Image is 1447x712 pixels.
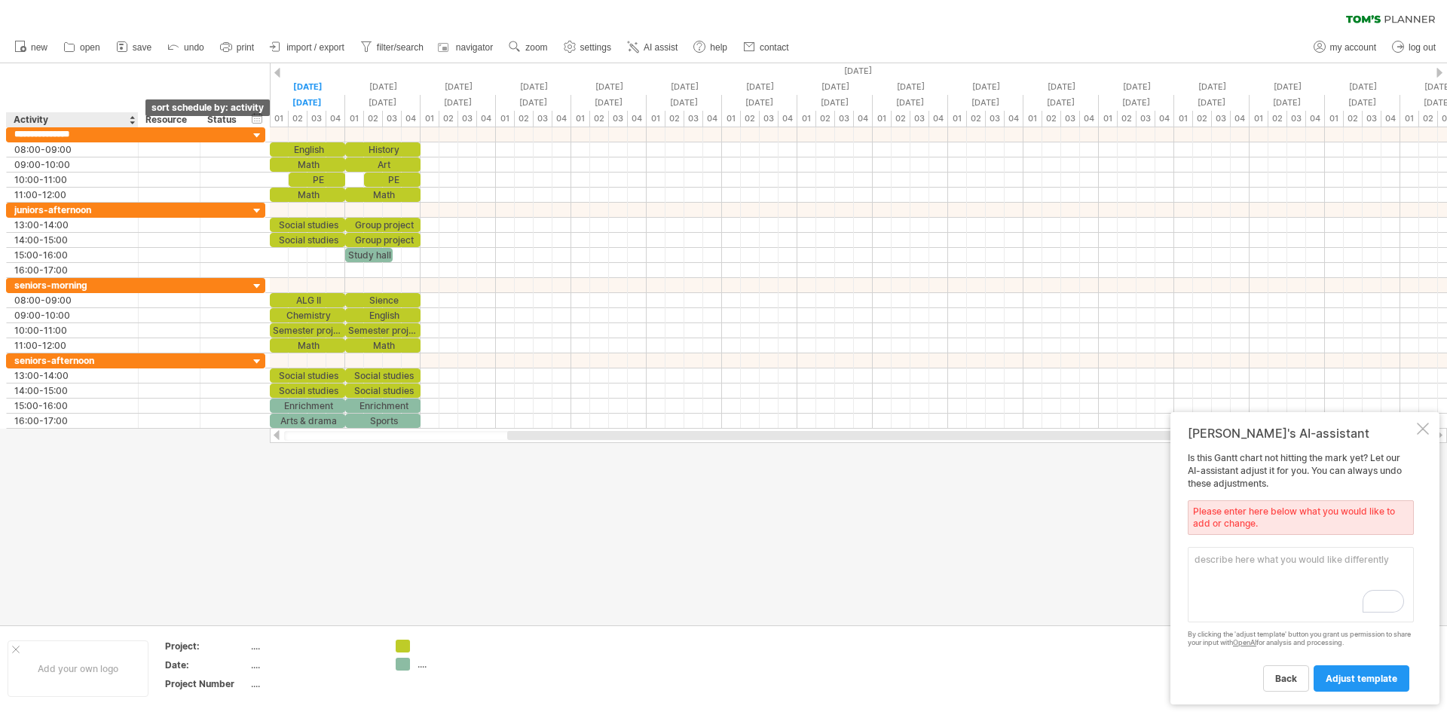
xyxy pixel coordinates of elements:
[1263,665,1309,692] a: back
[816,111,835,127] div: 02
[418,658,500,671] div: ....
[14,353,130,368] div: seniors-afternoon
[1188,500,1414,535] div: Please enter here below what you would like to add or change.
[665,111,684,127] div: 02
[80,42,100,53] span: open
[289,173,345,187] div: PE
[1233,638,1256,646] a: OpenAI
[364,173,421,187] div: PE
[345,233,421,247] div: Group project
[345,188,421,202] div: Math
[647,111,665,127] div: 01
[496,95,571,111] div: Wednesday, 8 October 2025
[14,157,130,172] div: 09:00-10:00
[948,111,967,127] div: 01
[929,111,948,127] div: 04
[1409,42,1436,53] span: log out
[207,112,240,127] div: Status
[760,111,779,127] div: 03
[364,111,383,127] div: 02
[1344,111,1363,127] div: 02
[345,79,421,95] div: Monday, 6 October 2025
[1310,38,1381,57] a: my account
[14,263,130,277] div: 16:00-17:00
[345,95,421,111] div: Monday, 6 October 2025
[31,42,47,53] span: new
[14,218,130,232] div: 13:00-14:00
[797,111,816,127] div: 01
[1325,95,1400,111] div: Thursday, 23 October 2025
[270,384,345,398] div: Social studies
[270,142,345,157] div: English
[14,368,130,383] div: 13:00-14:00
[270,79,345,95] div: Friday, 3 October 2025
[11,38,52,57] a: new
[534,111,552,127] div: 03
[560,38,616,57] a: settings
[14,112,130,127] div: Activity
[739,38,794,57] a: contact
[326,111,345,127] div: 04
[571,111,590,127] div: 01
[1212,111,1231,127] div: 03
[289,111,307,127] div: 02
[873,79,948,95] div: Wednesday, 15 October 2025
[873,111,892,127] div: 01
[270,338,345,353] div: Math
[986,111,1005,127] div: 03
[421,111,439,127] div: 01
[760,42,789,53] span: contact
[14,173,130,187] div: 10:00-11:00
[1250,111,1268,127] div: 01
[14,203,130,217] div: juniors-afternoon
[345,142,421,157] div: History
[1419,111,1438,127] div: 02
[458,111,477,127] div: 03
[690,38,732,57] a: help
[967,111,986,127] div: 02
[1330,42,1376,53] span: my account
[60,38,105,57] a: open
[1193,111,1212,127] div: 02
[710,42,727,53] span: help
[216,38,259,57] a: print
[345,157,421,172] div: Art
[421,95,496,111] div: Tuesday, 7 October 2025
[1174,79,1250,95] div: Tuesday, 21 October 2025
[14,338,130,353] div: 11:00-12:00
[14,233,130,247] div: 14:00-15:00
[14,293,130,307] div: 08:00-09:00
[439,111,458,127] div: 02
[307,111,326,127] div: 03
[14,308,130,322] div: 09:00-10:00
[266,38,349,57] a: import / export
[251,677,378,690] div: ....
[133,42,151,53] span: save
[165,677,248,690] div: Project Number
[623,38,682,57] a: AI assist
[1061,111,1080,127] div: 03
[345,384,421,398] div: Social studies
[421,79,496,95] div: Tuesday, 7 October 2025
[1099,111,1118,127] div: 01
[1188,631,1414,647] div: By clicking the 'adjust template' button you grant us permission to share your input with for ana...
[1023,111,1042,127] div: 01
[722,111,741,127] div: 01
[505,38,552,57] a: zoom
[1023,95,1099,111] div: Friday, 17 October 2025
[345,338,421,353] div: Math
[1287,111,1306,127] div: 03
[345,399,421,413] div: Enrichment
[1118,111,1136,127] div: 02
[270,218,345,232] div: Social studies
[8,640,148,697] div: Add your own logo
[873,95,948,111] div: Wednesday, 15 October 2025
[571,79,647,95] div: Thursday, 9 October 2025
[345,323,421,338] div: Semester project
[1136,111,1155,127] div: 03
[1042,111,1061,127] div: 02
[1325,79,1400,95] div: Thursday, 23 October 2025
[237,42,254,53] span: print
[14,188,130,202] div: 11:00-12:00
[722,95,797,111] div: Monday, 13 October 2025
